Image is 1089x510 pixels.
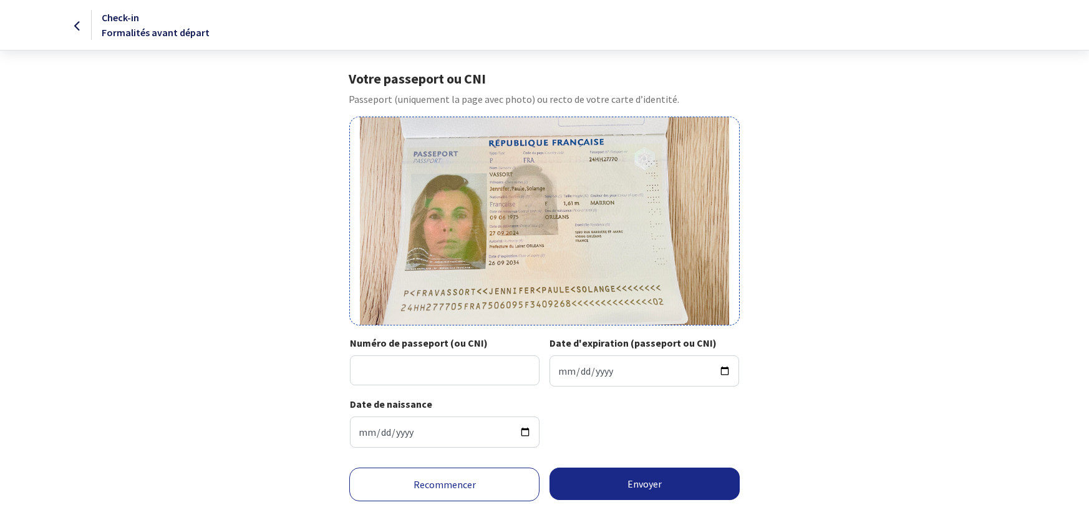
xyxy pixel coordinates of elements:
[349,468,540,501] a: Recommencer
[102,11,210,39] span: Check-in Formalités avant départ
[350,337,488,349] strong: Numéro de passeport (ou CNI)
[349,70,740,87] h1: Votre passeport ou CNI
[549,468,740,500] button: Envoyer
[549,337,717,349] strong: Date d'expiration (passeport ou CNI)
[360,117,728,325] img: vassort-jennifer.jpg
[350,398,432,410] strong: Date de naissance
[349,92,740,107] p: Passeport (uniquement la page avec photo) ou recto de votre carte d’identité.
